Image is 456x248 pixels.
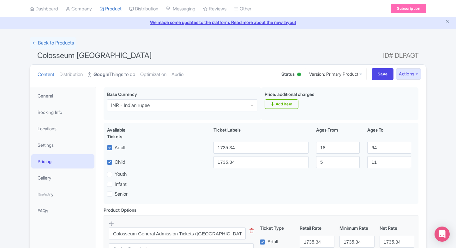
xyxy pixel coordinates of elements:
[372,68,394,80] input: Save
[31,187,94,201] a: Itinerary
[363,127,415,140] div: Ages To
[93,71,109,78] strong: Google
[383,49,419,62] span: ID# DLPAGT
[339,236,374,248] input: 0.0
[111,103,150,108] div: INR - Indian rupee
[107,127,141,140] div: Available Tickets
[115,181,127,188] label: Infant
[31,105,94,119] a: Booking Info
[107,92,137,97] span: Base Currency
[4,19,452,26] a: We made some updates to the platform. Read more about the new layout
[171,65,183,85] a: Audio
[115,159,125,166] label: Child
[104,207,136,213] div: Product Options
[140,65,166,85] a: Optimization
[257,225,297,231] div: Ticket Type
[391,4,426,13] a: Subscription
[213,142,309,154] input: Adult
[396,68,421,80] button: Actions
[31,121,94,136] a: Locations
[115,171,127,178] label: Youth
[115,191,128,198] label: Senior
[31,154,94,168] a: Pricing
[115,144,126,151] label: Adult
[38,65,54,85] a: Content
[59,65,83,85] a: Distribution
[31,171,94,185] a: Gallery
[30,37,76,49] a: ← Back to Products
[37,51,152,60] span: Colosseum [GEOGRAPHIC_DATA]
[380,236,414,248] input: 0.0
[265,91,314,97] label: Price: additional charges
[265,99,298,109] a: Add Item
[377,225,417,231] div: Net Rate
[281,71,295,77] span: Status
[297,225,337,231] div: Retail Rate
[296,70,302,80] div: Active
[31,138,94,152] a: Settings
[31,89,94,103] a: General
[213,156,309,168] input: Child
[109,227,246,239] input: Option Name
[337,225,377,231] div: Minimum Rate
[435,227,450,242] div: Open Intercom Messenger
[312,127,363,140] div: Ages From
[31,204,94,218] a: FAQs
[210,127,312,140] div: Ticket Labels
[88,65,135,85] a: GoogleThings to do
[267,238,279,245] label: Adult
[300,236,334,248] input: 0.0
[305,68,367,80] a: Version: Primary Product
[445,18,450,26] button: Close announcement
